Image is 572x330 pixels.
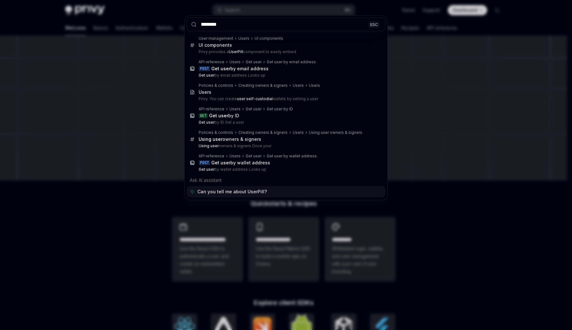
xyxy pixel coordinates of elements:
[211,160,270,166] div: by wallet address
[211,160,230,165] b: Get user
[246,59,262,65] div: Get user
[246,107,262,112] div: Get user
[199,160,210,165] div: POST
[199,96,372,101] p: Privy. You can create wallets by setting a user
[187,175,385,186] div: Ask AI assistant
[229,154,241,159] div: Users
[293,83,304,88] div: Users
[199,49,372,54] p: Privy provides a component to easily embed
[197,189,267,195] span: Can you tell me about UserPill?
[199,83,233,88] div: Policies & controls
[199,143,219,148] b: Using user
[199,59,224,65] div: API reference
[238,130,288,135] div: Creating owners & signers
[199,73,372,78] p: by email address Looks up
[267,59,316,65] div: Get user by email address
[199,120,214,125] b: Get user
[267,107,293,112] div: Get user by ID
[199,42,232,48] div: UI components
[199,120,372,125] p: by ID Get a user
[209,113,228,118] b: Get user
[368,21,380,28] div: ESC
[246,154,262,159] div: Get user
[267,154,317,159] div: Get user by wallet address
[211,66,269,72] div: by email address
[199,143,372,148] p: owners & signers Once your
[199,89,211,95] div: Users
[199,136,222,142] b: Using user
[199,167,214,172] b: Get user
[199,130,233,135] div: Policies & controls
[199,113,208,118] div: GET
[229,59,241,65] div: Users
[238,83,288,88] div: Creating owners & signers
[211,66,230,71] b: Get user
[309,83,320,88] div: Users
[199,107,224,112] div: API reference
[199,136,261,142] div: owners & signers
[229,49,243,54] b: UserPill
[199,36,233,41] div: User management
[199,154,224,159] div: API reference
[199,73,214,78] b: Get user
[255,36,283,41] div: UI components
[238,36,249,41] div: Users
[309,130,362,135] div: Using user owners & signers
[199,66,210,71] div: POST
[229,107,241,112] div: Users
[199,167,372,172] p: by wallet address Looks up
[209,113,239,119] div: by ID
[293,130,304,135] div: Users
[237,96,273,101] b: user self-custodial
